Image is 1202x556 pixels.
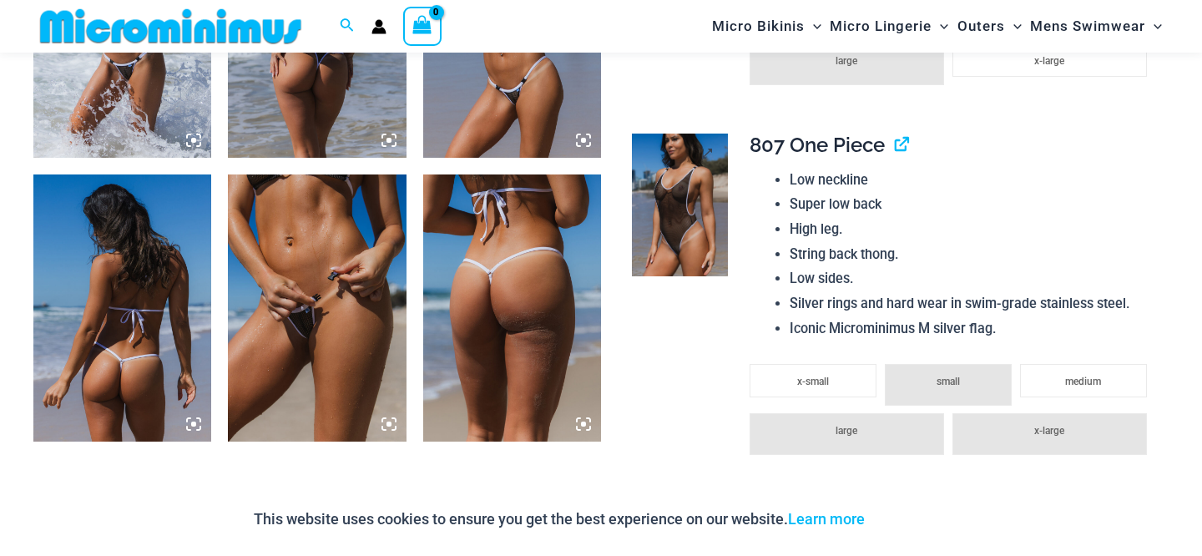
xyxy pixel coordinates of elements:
span: small [937,376,960,387]
a: OutersMenu ToggleMenu Toggle [953,5,1026,48]
img: Tradewinds Ink and Ivory 807 One Piece [632,134,727,277]
li: large [750,413,944,455]
span: Menu Toggle [805,5,821,48]
li: String back thong. [790,242,1154,267]
li: x-large [952,43,1147,77]
li: Low sides. [790,266,1154,291]
li: Silver rings and hard wear in swim-grade stainless steel. [790,291,1154,316]
li: Super low back [790,192,1154,217]
li: Low neckline [790,168,1154,193]
span: x-large [1034,425,1064,437]
a: Search icon link [340,16,355,37]
span: Mens Swimwear [1030,5,1145,48]
a: Micro LingerieMenu ToggleMenu Toggle [826,5,952,48]
a: Account icon link [371,19,386,34]
span: Menu Toggle [1145,5,1162,48]
span: 807 One Piece [750,133,885,157]
span: x-large [1034,55,1064,67]
span: Micro Lingerie [830,5,932,48]
li: small [885,364,1012,406]
a: Mens SwimwearMenu ToggleMenu Toggle [1026,5,1166,48]
li: medium [1020,364,1147,397]
img: MM SHOP LOGO FLAT [33,8,308,45]
span: x-small [797,376,829,387]
li: x-large [952,413,1147,455]
span: medium [1065,376,1101,387]
img: Tradewinds Ink and Ivory 317 Tri Top 453 Micro [228,174,406,442]
li: large [750,43,944,85]
span: Micro Bikinis [712,5,805,48]
a: Learn more [788,510,865,528]
img: Tradewinds Ink and Ivory 317 Tri Top 453 Micro [33,174,211,442]
span: Menu Toggle [1005,5,1022,48]
li: Iconic Microminimus M silver flag. [790,316,1154,341]
span: large [836,425,857,437]
button: Accept [877,499,948,539]
li: x-small [750,364,876,397]
li: High leg. [790,217,1154,242]
img: Tradewinds Ink and Ivory 317 Tri Top 453 Micro [423,174,601,442]
span: large [836,55,857,67]
span: Outers [957,5,1005,48]
p: This website uses cookies to ensure you get the best experience on our website. [254,507,865,532]
span: Menu Toggle [932,5,948,48]
nav: Site Navigation [705,3,1169,50]
a: Micro BikinisMenu ToggleMenu Toggle [708,5,826,48]
a: View Shopping Cart, empty [403,7,442,45]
